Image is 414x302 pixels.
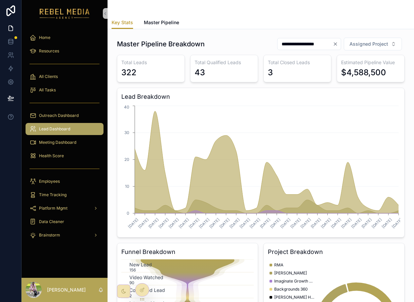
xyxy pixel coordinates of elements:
text: [DATE] [137,217,150,229]
tspan: 30 [124,130,129,135]
span: Home [39,35,50,40]
span: Health Score [39,153,64,159]
button: Clear [333,41,341,47]
text: [DATE] [178,217,190,229]
tspan: 0 [127,211,129,216]
a: Home [26,32,103,44]
h3: Estimated Pipeline Value [341,59,400,66]
a: Key Stats [112,16,133,29]
text: [DATE] [391,217,403,229]
a: Employees [26,175,103,187]
div: chart [121,104,400,233]
a: Meeting Dashboard [26,136,103,148]
div: 43 [195,67,205,78]
span: Lead Dashboard [39,126,70,132]
span: Assigned Project [349,41,388,47]
text: [DATE] [198,217,210,229]
text: [DATE] [249,217,261,229]
h3: Total Leads [121,59,180,66]
text: [DATE] [148,217,160,229]
div: $4,588,500 [341,67,386,78]
text: [DATE] [208,217,220,229]
span: Platform Mgmt [39,206,68,211]
span: [PERSON_NAME] Healthcare Advisors [274,295,315,300]
text: [DATE] [239,217,251,229]
text: [DATE] [371,217,383,229]
text: [DATE] [229,217,241,229]
text: New Lead [129,262,152,267]
span: RMA [274,262,283,268]
a: All Clients [26,71,103,83]
img: App logo [40,8,90,19]
text: 2 [129,293,132,298]
text: [DATE] [188,217,200,229]
a: Lead Dashboard [26,123,103,135]
text: 90 [129,280,134,285]
h3: Lead Breakdown [121,92,400,101]
div: scrollable content [22,27,108,250]
h1: Master Pipeline Breakdown [117,39,205,49]
h3: Total Qualified Leads [195,59,254,66]
span: Time Tracking [39,192,67,198]
a: All Tasks [26,84,103,96]
text: [DATE] [289,217,301,229]
a: Outreach Dashboard [26,110,103,122]
h3: Project Breakdown [268,247,400,257]
h3: Total Closed Leads [268,59,327,66]
span: Imaginate Growth Agency [274,278,315,284]
span: Meeting Dashboard [39,140,76,145]
a: Time Tracking [26,189,103,201]
text: [DATE] [330,217,342,229]
a: Platform Mgmt [26,202,103,214]
a: Data Cleaner [26,216,103,228]
text: 156 [129,267,136,272]
text: [DATE] [259,217,271,229]
tspan: 20 [124,157,129,162]
a: Health Score [26,150,103,162]
h3: Funnel Breakdown [121,247,254,257]
text: [DATE] [127,217,139,229]
text: [DATE] [381,217,393,229]
p: [PERSON_NAME] [47,287,86,293]
text: [DATE] [350,217,363,229]
span: Data Cleaner [39,219,64,224]
text: [DATE] [168,217,180,229]
span: Resources [39,48,59,54]
text: [DATE] [279,217,291,229]
span: Master Pipeline [144,19,179,26]
span: Backgrounds 360 [274,287,308,292]
tspan: 10 [125,184,129,189]
text: [DATE] [310,217,322,229]
text: [DATE] [269,217,281,229]
tspan: 40 [124,104,129,110]
text: [DATE] [320,217,332,229]
span: All Clients [39,74,58,79]
a: Brainstorm [26,229,103,241]
text: [DATE] [340,217,352,229]
span: Key Stats [112,19,133,26]
span: [PERSON_NAME] [274,270,307,276]
text: Video Watched [129,274,163,280]
a: Resources [26,45,103,57]
div: 3 [268,67,273,78]
span: Employees [39,179,60,184]
text: [DATE] [218,217,231,229]
span: Brainstorm [39,232,60,238]
div: 322 [121,67,136,78]
text: [DATE] [158,217,170,229]
text: [DATE] [300,217,312,229]
span: All Tasks [39,87,56,93]
span: Outreach Dashboard [39,113,79,118]
button: Select Button [344,38,402,50]
text: [DATE] [361,217,373,229]
a: Master Pipeline [144,16,179,30]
